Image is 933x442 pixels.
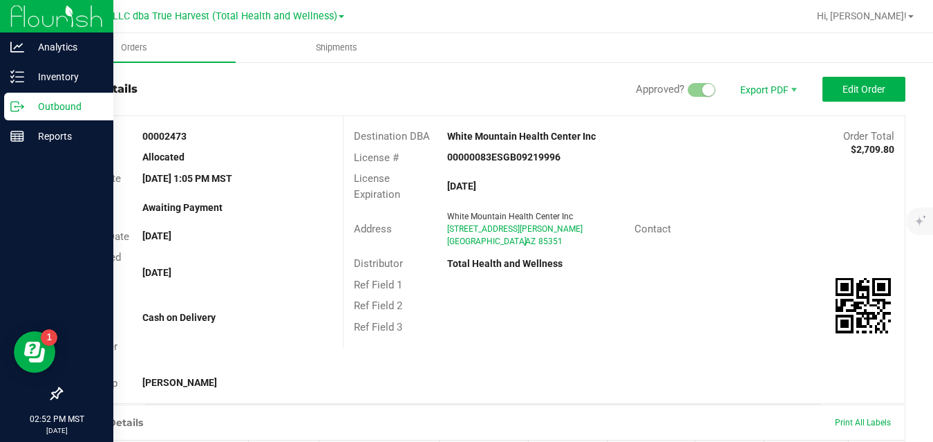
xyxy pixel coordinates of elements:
span: Orders [102,42,166,54]
strong: 00002473 [142,131,187,142]
span: Contact [634,223,671,235]
inline-svg: Reports [10,129,24,143]
p: Analytics [24,39,107,55]
span: License Expiration [354,172,400,201]
a: Orders [33,33,236,62]
span: DXR FINANCE 4 LLC dba True Harvest (Total Health and Wellness) [40,10,337,22]
p: 02:52 PM MST [6,413,107,425]
span: Hi, [PERSON_NAME]! [817,10,907,21]
strong: [DATE] [447,181,476,192]
span: , [524,237,525,246]
p: [DATE] [6,425,107,436]
strong: $2,709.80 [851,144,894,155]
qrcode: 00002473 [836,278,891,333]
inline-svg: Outbound [10,100,24,113]
strong: Cash on Delivery [142,312,216,323]
li: Export PDF [726,77,809,102]
span: 85351 [538,237,563,246]
span: Order Total [843,130,894,142]
strong: Allocated [142,151,185,163]
span: Destination DBA [354,130,430,142]
strong: [DATE] [142,267,171,278]
p: Reports [24,128,107,145]
span: Approved? [636,83,684,95]
span: Shipments [297,42,376,54]
span: Print All Labels [835,418,891,427]
strong: Total Health and Wellness [447,258,563,269]
p: Outbound [24,98,107,115]
span: Ref Field 3 [354,321,402,333]
inline-svg: Inventory [10,70,24,84]
strong: 00000083ESGB09219996 [447,151,560,163]
span: License # [354,151,399,164]
img: Scan me! [836,278,891,333]
span: White Mountain Health Center Inc [447,212,573,221]
span: [GEOGRAPHIC_DATA] [447,237,527,246]
span: Ref Field 2 [354,300,402,312]
span: Ref Field 1 [354,279,402,291]
strong: [DATE] 1:05 PM MST [142,173,232,184]
span: Distributor [354,257,403,270]
span: [STREET_ADDRESS][PERSON_NAME] [447,224,583,234]
strong: [PERSON_NAME] [142,377,217,388]
strong: White Mountain Health Center Inc [447,131,596,142]
strong: [DATE] [142,230,171,241]
span: AZ [525,237,536,246]
span: Edit Order [842,84,885,95]
span: Address [354,223,392,235]
iframe: Resource center [14,331,55,373]
p: Inventory [24,68,107,85]
iframe: Resource center unread badge [41,329,57,346]
inline-svg: Analytics [10,40,24,54]
button: Edit Order [822,77,905,102]
a: Shipments [236,33,438,62]
strong: Awaiting Payment [142,202,223,213]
